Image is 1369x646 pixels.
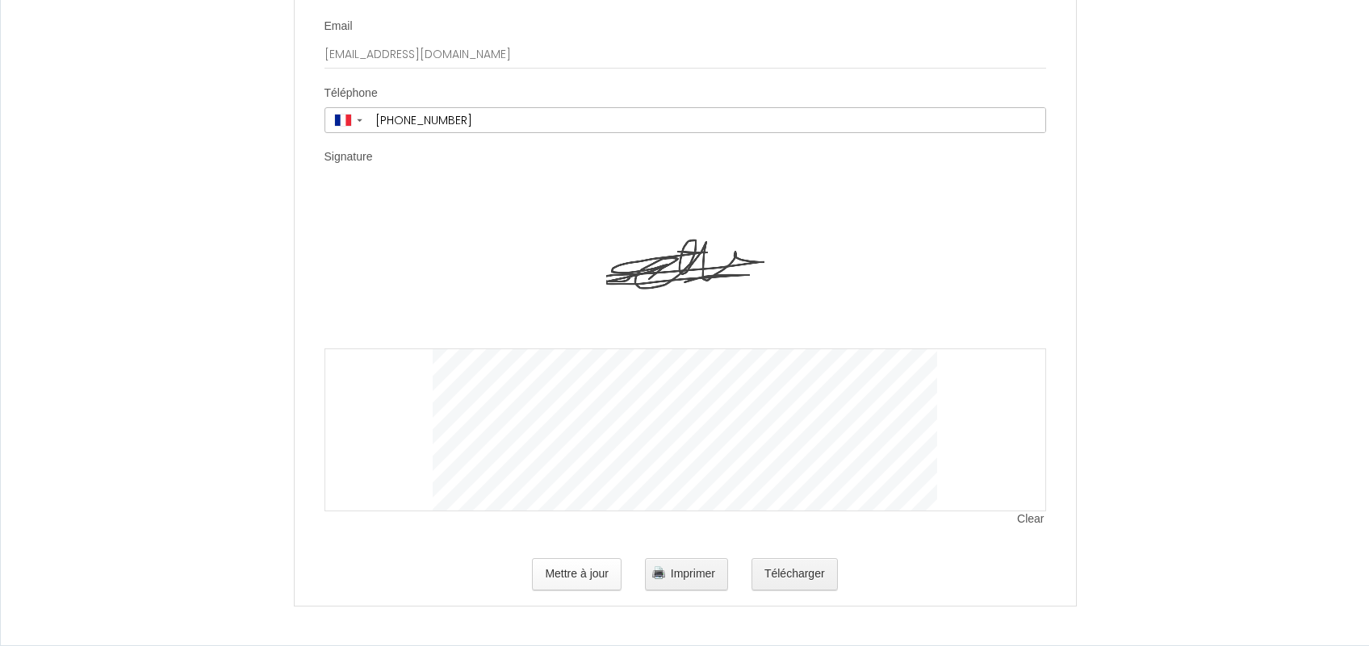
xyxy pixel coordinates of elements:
[324,149,373,165] label: Signature
[324,85,378,102] label: Téléphone
[652,566,665,579] img: printer.png
[645,558,728,590] button: Imprimer
[532,558,622,590] button: Mettre à jour
[355,117,364,123] span: ▼
[324,19,353,35] label: Email
[751,558,838,590] button: Télécharger
[671,567,715,580] span: Imprimer
[1017,511,1045,527] span: Clear
[370,108,1045,132] input: +33 6 12 34 56 78
[606,187,764,348] img: signature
